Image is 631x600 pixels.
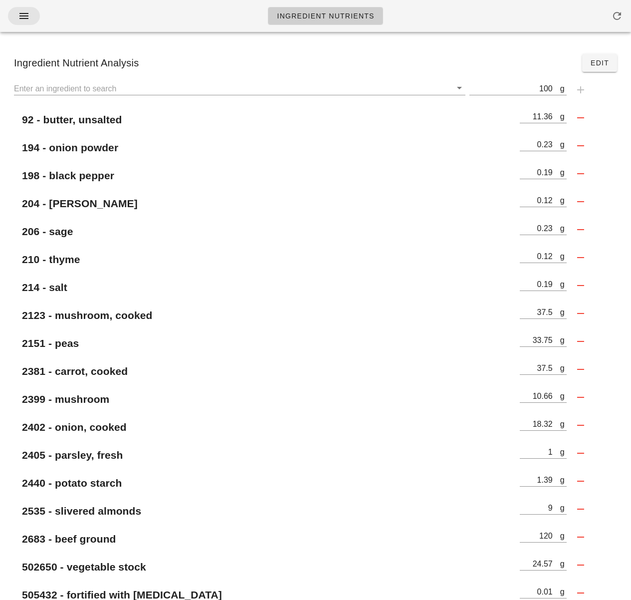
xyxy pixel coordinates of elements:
h2: 2440 - potato starch [22,478,122,489]
div: g [560,194,567,207]
span: Ingredient Nutrients [276,12,374,20]
h2: 2535 - slivered almonds [22,506,141,517]
h2: 2381 - carrot, cooked [22,366,128,377]
div: g [560,250,567,263]
h2: 2123 - mushroom, cooked [22,310,152,321]
h2: 2683 - beef ground [22,534,116,545]
div: g [560,473,567,486]
div: g [560,501,567,514]
h2: 210 - thyme [22,254,80,265]
span: Edit [590,59,609,67]
input: Enter an ingredient to search [14,82,451,95]
div: g [560,222,567,235]
h2: 502650 - vegetable stock [22,562,146,573]
h2: 92 - butter, unsalted [22,114,122,125]
div: g [560,585,567,598]
div: g [560,361,567,374]
div: g [560,110,567,123]
h2: 204 - [PERSON_NAME] [22,198,138,209]
button: Edit [582,54,617,72]
div: g [560,389,567,402]
div: g [560,278,567,291]
h2: 2151 - peas [22,338,79,349]
div: g [560,138,567,151]
div: g [560,557,567,570]
div: g [560,445,567,458]
h2: 198 - black pepper [22,170,114,181]
div: g [560,529,567,542]
h2: 2405 - parsley, fresh [22,450,123,461]
h2: 2402 - onion, cooked [22,422,127,433]
h2: 214 - salt [22,282,67,293]
div: g [560,333,567,346]
h2: 194 - onion powder [22,142,118,153]
div: g [560,305,567,318]
div: Ingredient Nutrient Analysis [6,46,625,80]
h2: 2399 - mushroom [22,394,109,405]
div: g [560,82,567,95]
div: g [560,417,567,430]
h2: 206 - sage [22,226,73,237]
div: g [560,166,567,179]
a: Ingredient Nutrients [268,7,383,25]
